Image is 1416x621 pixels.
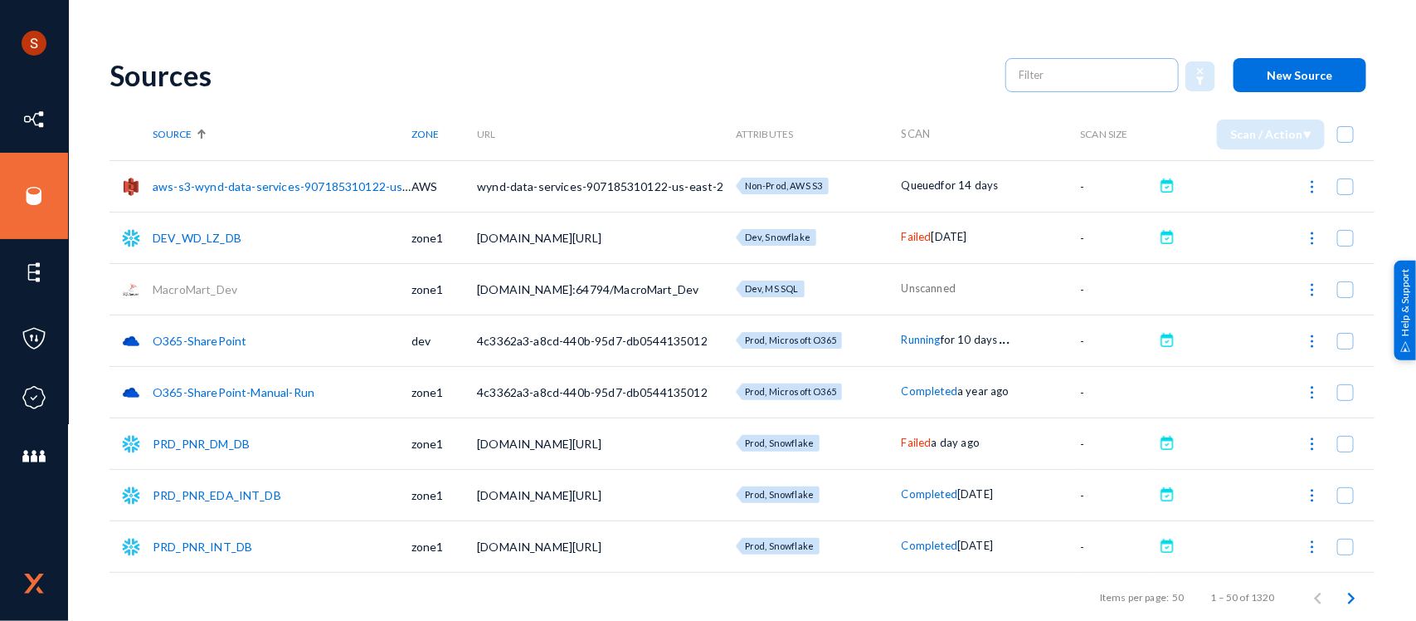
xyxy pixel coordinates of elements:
img: ACg8ocLCHWB70YVmYJSZIkanuWRMiAOKj9BOxslbKTvretzi-06qRA=s96-c [22,31,46,56]
div: Source [153,128,411,140]
button: Next page [1335,581,1368,614]
a: MacroMart_Dev [153,282,237,296]
span: Prod, Snowflake [745,489,814,500]
td: zone1 [411,212,477,263]
span: [DOMAIN_NAME]:64794/MacroMart_Dev [477,282,698,296]
span: URL [477,128,495,140]
span: Zone [411,128,439,140]
span: a year ago [957,384,1010,398]
img: icon-compliance.svg [22,385,46,410]
td: - [1080,212,1155,263]
td: - [1080,366,1155,418]
span: Dev, Snowflake [745,232,810,242]
img: help_support.svg [1400,341,1411,352]
td: - [1080,469,1155,521]
span: for 10 days [941,333,998,346]
img: sqlserver.png [122,281,140,299]
span: [DATE] [932,230,967,243]
button: Previous page [1302,581,1335,614]
span: . [1003,327,1006,347]
span: Prod, Snowflake [745,438,814,448]
div: Items per page: [1100,590,1169,605]
td: dev [411,315,477,366]
span: wynd-data-services-907185310122-us-east-2 [477,179,724,193]
span: Scan Size [1080,128,1127,140]
img: icon-more.svg [1304,487,1321,504]
span: Queued [902,178,942,192]
span: Failed [902,230,932,243]
img: onedrive.png [122,384,140,402]
td: - [1080,160,1155,212]
td: - [1080,315,1155,366]
img: icon-members.svg [22,444,46,469]
span: for 14 days [942,178,999,192]
span: 4c3362a3-a8cd-440b-95d7-db0544135012 [477,334,708,348]
a: DEV_WD_LZ_DB [153,231,241,245]
span: Prod, Microsoft O365 [745,335,836,345]
span: . [1006,327,1010,347]
img: icon-more.svg [1304,281,1321,298]
td: zone1 [411,521,477,572]
span: 4c3362a3-a8cd-440b-95d7-db0544135012 [477,385,708,399]
a: O365-SharePoint [153,334,246,348]
span: [DOMAIN_NAME][URL] [477,488,601,502]
span: Unscanned [902,281,956,295]
td: zone1 [411,366,477,418]
span: [DOMAIN_NAME][URL] [477,231,601,245]
span: [DOMAIN_NAME][URL] [477,540,601,554]
span: Prod, Microsoft O365 [745,386,836,397]
td: - [1080,521,1155,572]
td: AWS [411,160,477,212]
img: icon-more.svg [1304,436,1321,452]
span: Dev, MS SQL [745,283,799,294]
td: zone1 [411,418,477,469]
div: Sources [109,58,989,92]
span: [DATE] [957,539,993,552]
img: icon-more.svg [1304,178,1321,195]
img: snowflake.png [122,487,140,505]
img: snowflake.png [122,435,140,453]
img: icon-more.svg [1304,539,1321,555]
span: Completed [902,384,957,398]
span: Completed [902,539,957,552]
td: - [1080,418,1155,469]
span: Running [902,333,941,346]
a: PRD_PNR_INT_DB [153,540,252,554]
span: a day ago [932,436,980,449]
span: [DOMAIN_NAME][URL] [477,437,601,451]
td: - [1080,263,1155,315]
span: [DATE] [957,487,993,501]
img: s3.png [122,178,140,196]
a: PRD_PNR_EDA_INT_DB [153,488,281,502]
a: aws-s3-wynd-data-services-907185310122-us-east-2 [153,179,442,193]
img: snowflake.png [122,538,140,556]
input: Filter [1019,62,1165,87]
img: icon-more.svg [1304,333,1321,350]
span: Scan [902,127,931,140]
div: Help & Support [1394,261,1416,360]
div: 1 – 50 of 1320 [1211,590,1275,605]
img: icon-inventory.svg [22,107,46,132]
span: Prod, Snowflake [745,540,814,551]
span: Failed [902,436,932,449]
a: PRD_PNR_DM_DB [153,437,250,451]
span: Non-Prod, AWS S3 [745,180,823,191]
img: snowflake.png [122,229,140,247]
img: icon-more.svg [1304,384,1321,401]
div: Zone [411,128,477,140]
span: . [1000,327,1003,347]
span: Attributes [736,128,794,140]
span: New Source [1268,68,1333,82]
td: zone1 [411,263,477,315]
td: zone1 [411,469,477,521]
button: New Source [1234,58,1366,92]
img: icon-more.svg [1304,230,1321,247]
img: icon-sources.svg [22,183,46,208]
span: Source [153,128,192,140]
img: onedrive.png [122,332,140,350]
span: Completed [902,487,957,501]
div: 50 [1172,590,1184,605]
img: icon-elements.svg [22,260,46,285]
img: icon-policies.svg [22,326,46,351]
a: O365-SharePoint-Manual-Run [153,385,314,399]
